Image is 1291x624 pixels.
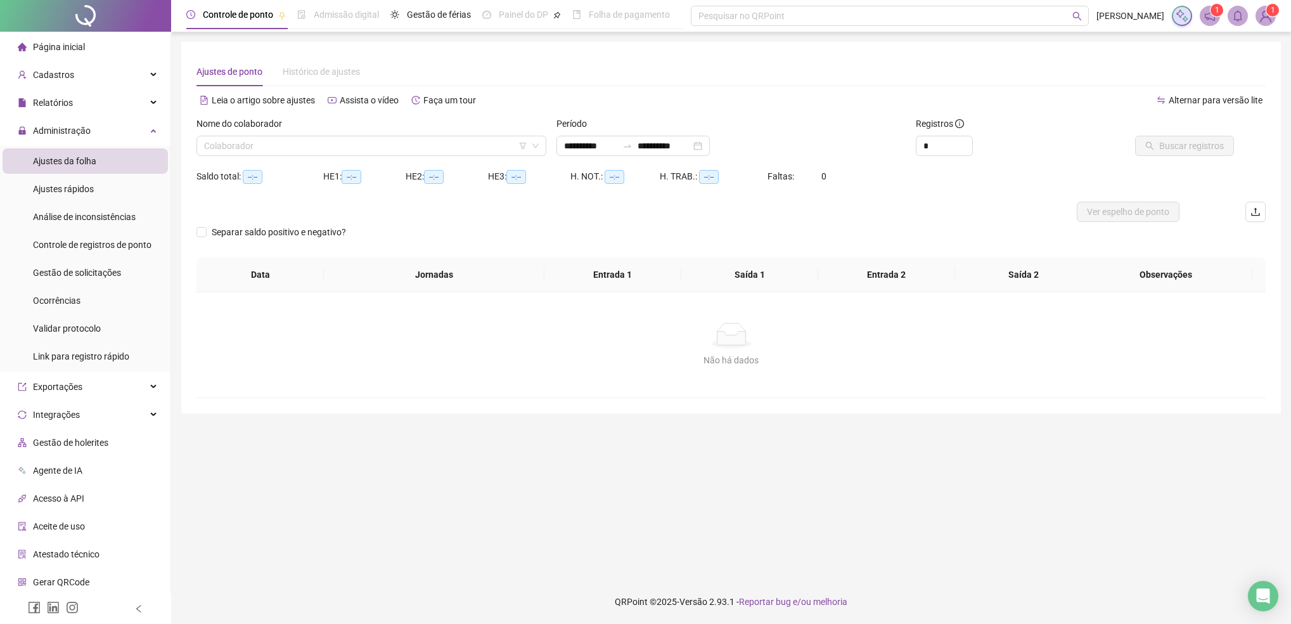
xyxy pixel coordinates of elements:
[47,601,60,614] span: linkedin
[33,549,100,559] span: Atestado técnico
[33,268,121,278] span: Gestão de solicitações
[482,10,491,19] span: dashboard
[390,10,399,19] span: sun
[916,117,964,131] span: Registros
[323,169,406,184] div: HE 1:
[33,240,151,250] span: Controle de registros de ponto
[212,353,1250,367] div: Não há dados
[18,578,27,587] span: qrcode
[278,11,286,19] span: pushpin
[283,67,360,77] span: Histórico de ajustes
[1248,581,1278,611] div: Open Intercom Messenger
[33,98,73,108] span: Relatórios
[572,10,581,19] span: book
[18,494,27,503] span: api
[1266,4,1279,16] sup: Atualize o seu contato no menu Meus Dados
[66,601,79,614] span: instagram
[18,42,27,51] span: home
[328,96,337,105] span: youtube
[1175,9,1189,23] img: sparkle-icon.fc2bf0ac1784a2077858766a79e2daf3.svg
[1250,207,1261,217] span: upload
[499,10,548,20] span: Painel do DP
[18,70,27,79] span: user-add
[406,169,488,184] div: HE 2:
[33,296,80,306] span: Ocorrências
[424,170,444,184] span: --:--
[1204,10,1216,22] span: notification
[18,410,27,419] span: sync
[207,225,351,239] span: Separar saldo positivo e negativo?
[18,382,27,391] span: export
[203,10,273,20] span: Controle de ponto
[33,382,82,392] span: Exportações
[570,169,660,184] div: H. NOT.:
[488,169,570,184] div: HE 3:
[605,170,624,184] span: --:--
[297,10,306,19] span: file-done
[622,141,633,151] span: to
[340,95,399,105] span: Assista o vídeo
[212,95,315,105] span: Leia o artigo sobre ajustes
[33,70,74,80] span: Cadastros
[411,96,420,105] span: history
[196,257,324,292] th: Data
[33,156,96,166] span: Ajustes da folha
[589,10,670,20] span: Folha de pagamento
[33,438,108,448] span: Gestão de holerites
[324,257,544,292] th: Jornadas
[622,141,633,151] span: swap-right
[821,171,826,181] span: 0
[33,465,82,476] span: Agente de IA
[553,11,561,19] span: pushpin
[33,577,89,587] span: Gerar QRCode
[519,142,527,150] span: filter
[33,42,85,52] span: Página inicial
[1079,257,1253,292] th: Observações
[955,257,1092,292] th: Saída 2
[544,257,681,292] th: Entrada 1
[699,170,719,184] span: --:--
[1135,136,1234,156] button: Buscar registros
[196,67,262,77] span: Ajustes de ponto
[33,493,84,504] span: Acesso à API
[1211,4,1223,16] sup: 1
[314,10,379,20] span: Admissão digital
[1157,96,1166,105] span: swap
[18,98,27,107] span: file
[1089,268,1243,282] span: Observações
[532,142,539,150] span: down
[818,257,955,292] th: Entrada 2
[955,119,964,128] span: info-circle
[1232,10,1243,22] span: bell
[18,550,27,559] span: solution
[28,601,41,614] span: facebook
[33,351,129,361] span: Link para registro rápido
[1096,9,1164,23] span: [PERSON_NAME]
[739,597,847,607] span: Reportar bug e/ou melhoria
[1256,6,1275,25] img: 80309
[506,170,526,184] span: --:--
[18,522,27,531] span: audit
[200,96,209,105] span: file-text
[342,170,361,184] span: --:--
[196,169,323,184] div: Saldo total:
[660,169,768,184] div: H. TRAB.:
[768,171,796,181] span: Faltas:
[679,597,707,607] span: Versão
[33,410,80,420] span: Integrações
[33,212,136,222] span: Análise de inconsistências
[556,117,595,131] label: Período
[33,126,91,136] span: Administração
[33,184,94,194] span: Ajustes rápidos
[1077,202,1179,222] button: Ver espelho de ponto
[171,580,1291,624] footer: QRPoint © 2025 - 2.93.1 -
[681,257,818,292] th: Saída 1
[243,170,262,184] span: --:--
[196,117,290,131] label: Nome do colaborador
[1169,95,1262,105] span: Alternar para versão lite
[186,10,195,19] span: clock-circle
[33,323,101,334] span: Validar protocolo
[33,521,85,531] span: Aceite de uso
[134,604,143,613] span: left
[18,438,27,447] span: apartment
